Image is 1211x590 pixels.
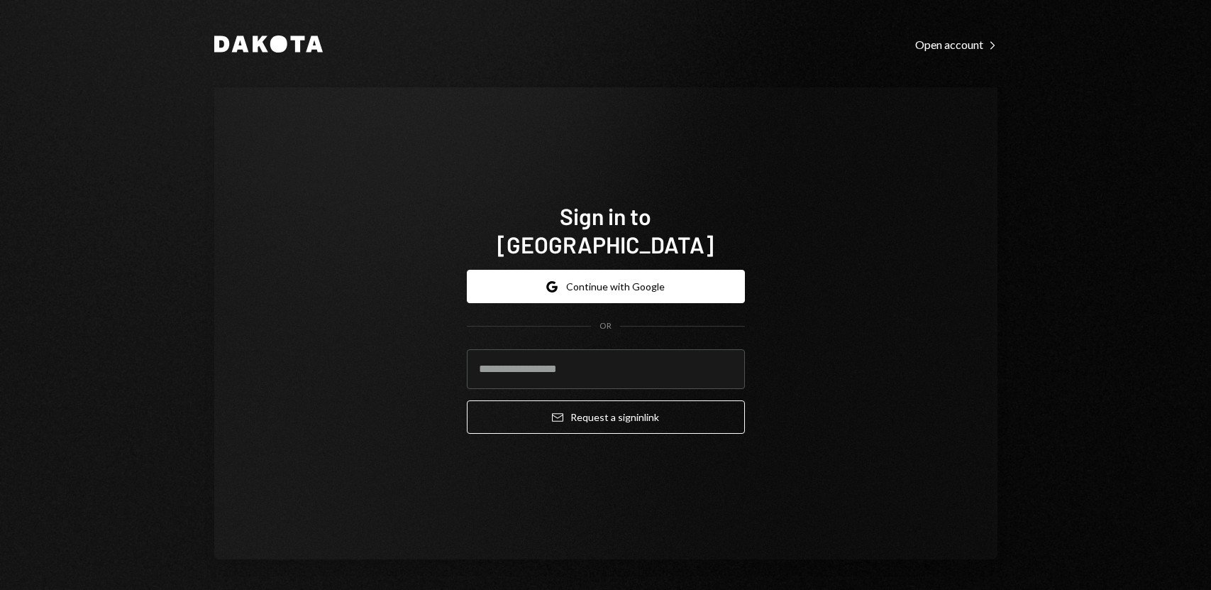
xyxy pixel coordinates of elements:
div: OR [599,320,612,332]
a: Open account [915,36,997,52]
div: Open account [915,38,997,52]
button: Request a signinlink [467,400,745,434]
button: Continue with Google [467,270,745,303]
h1: Sign in to [GEOGRAPHIC_DATA] [467,202,745,258]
